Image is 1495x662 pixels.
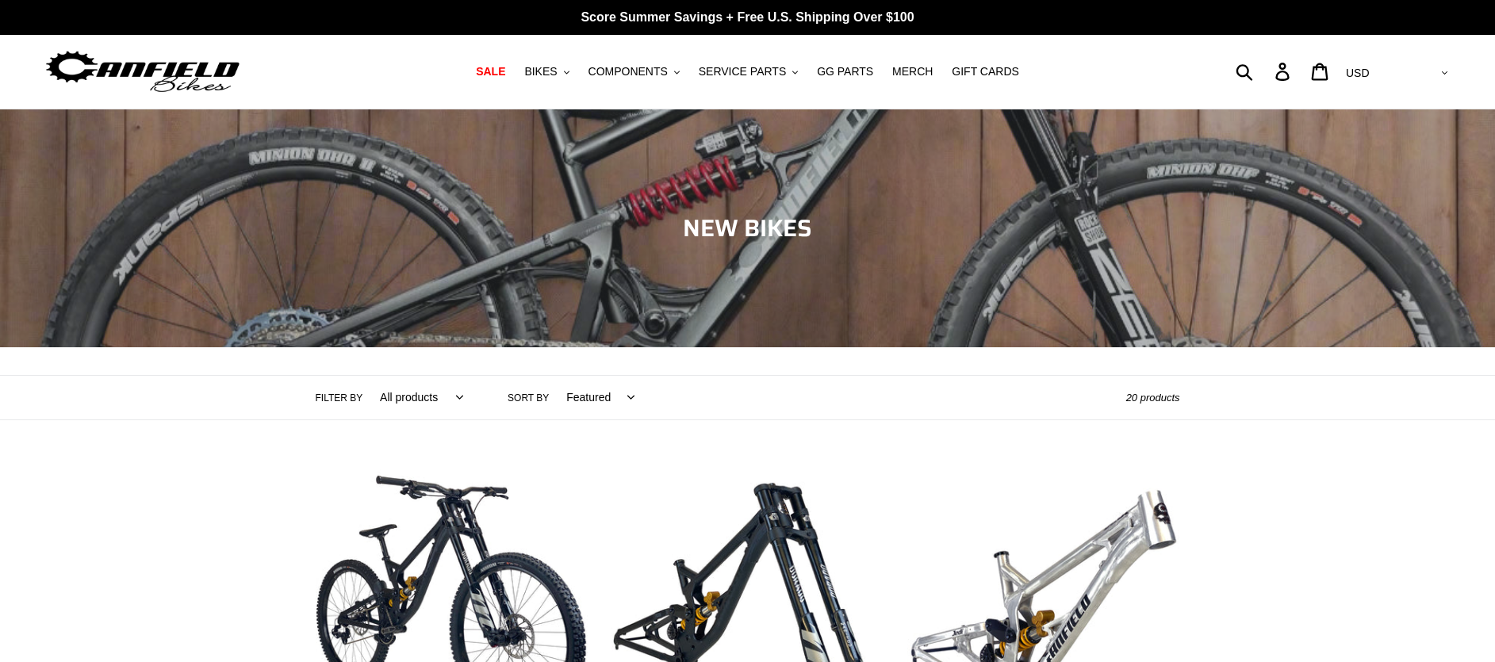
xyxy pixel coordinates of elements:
input: Search [1244,54,1285,89]
span: 20 products [1126,392,1180,404]
span: SERVICE PARTS [699,65,786,78]
button: SERVICE PARTS [691,61,806,82]
a: MERCH [884,61,941,82]
span: NEW BIKES [683,209,812,247]
label: Filter by [316,391,363,405]
button: COMPONENTS [581,61,688,82]
label: Sort by [508,391,549,405]
a: GIFT CARDS [944,61,1027,82]
span: BIKES [524,65,557,78]
span: COMPONENTS [588,65,668,78]
span: MERCH [892,65,933,78]
span: SALE [476,65,505,78]
span: GIFT CARDS [952,65,1019,78]
a: GG PARTS [809,61,881,82]
img: Canfield Bikes [44,47,242,97]
button: BIKES [516,61,577,82]
a: SALE [468,61,513,82]
span: GG PARTS [817,65,873,78]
